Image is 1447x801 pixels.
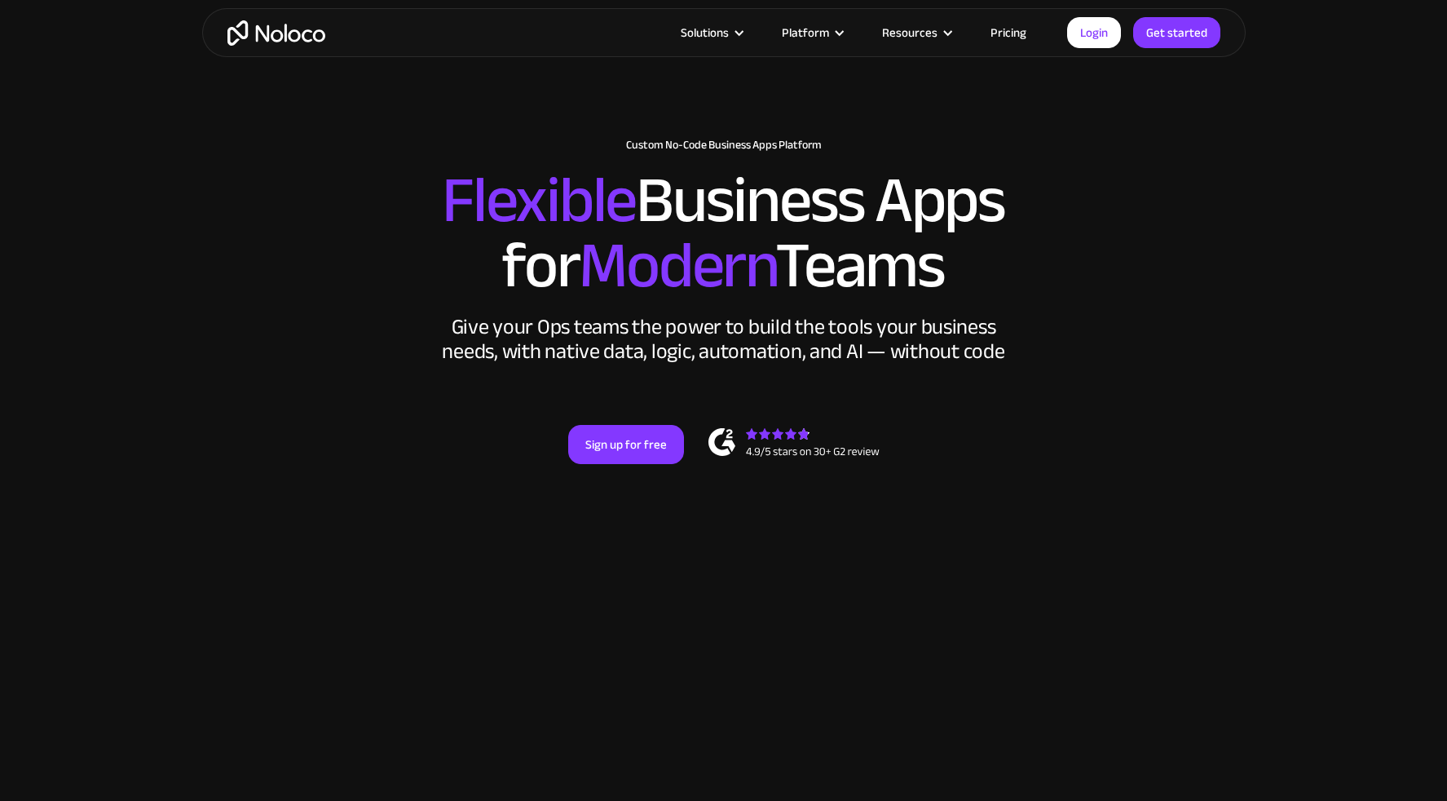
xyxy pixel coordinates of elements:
span: Flexible [442,139,636,261]
span: Modern [579,205,775,326]
div: Solutions [681,22,729,43]
a: Sign up for free [568,425,684,464]
div: Resources [882,22,937,43]
h2: Business Apps for Teams [218,168,1229,299]
a: Pricing [970,22,1047,43]
div: Resources [862,22,970,43]
h1: Custom No-Code Business Apps Platform [218,139,1229,152]
a: home [227,20,325,46]
div: Platform [782,22,829,43]
a: Get started [1133,17,1220,48]
div: Solutions [660,22,761,43]
div: Platform [761,22,862,43]
div: Give your Ops teams the power to build the tools your business needs, with native data, logic, au... [439,315,1009,364]
a: Login [1067,17,1121,48]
